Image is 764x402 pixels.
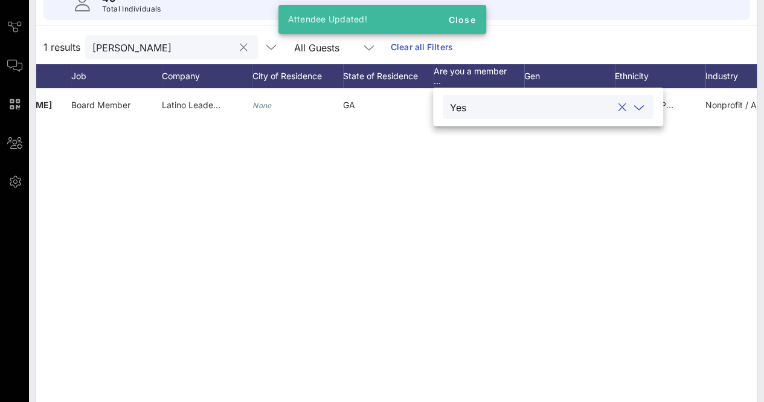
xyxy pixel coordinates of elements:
[450,102,466,113] div: Yes
[240,42,248,54] button: clear icon
[618,102,626,114] button: clear icon
[524,64,615,88] div: Gen
[287,35,384,59] div: All Guests
[391,41,453,54] a: Clear all Filters
[102,3,161,15] p: Total Individuals
[434,64,524,88] div: Are you a member …
[43,40,80,54] span: 1 results
[288,14,367,24] span: Attendee Updated!
[162,100,257,110] span: Latino Leaders Network
[343,64,434,88] div: State of Residence
[443,95,653,119] div: Yesclear icon
[615,64,705,88] div: Ethnicity
[252,64,343,88] div: City of Residence
[448,15,477,25] span: Close
[71,100,130,110] span: Board Member
[162,64,252,88] div: Company
[343,100,355,110] span: GA
[294,42,339,53] div: All Guests
[443,8,481,30] button: Close
[252,101,272,110] i: None
[71,64,162,88] div: Job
